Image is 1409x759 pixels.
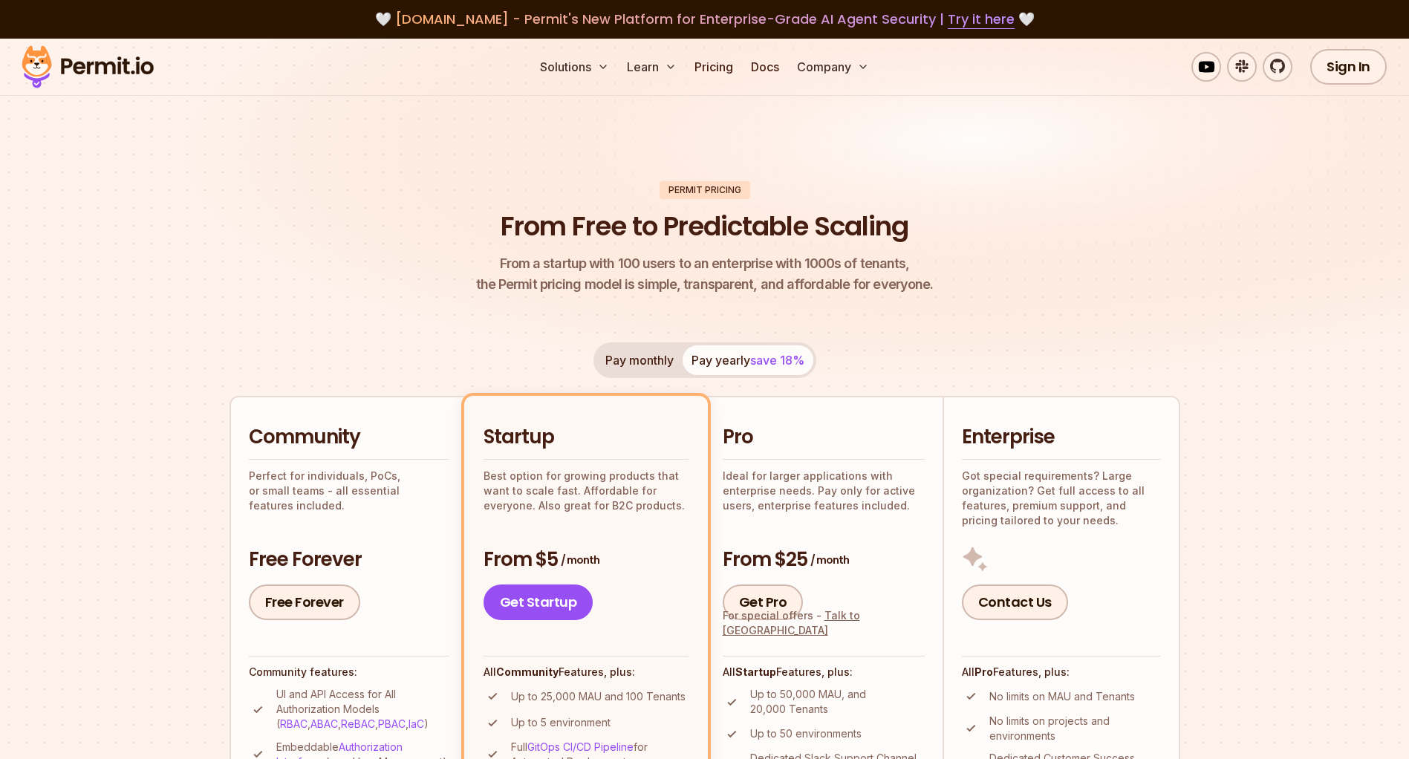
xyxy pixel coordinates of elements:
[810,553,849,567] span: / month
[527,740,634,753] a: GitOps CI/CD Pipeline
[476,253,934,274] span: From a startup with 100 users to an enterprise with 1000s of tenants,
[962,469,1161,528] p: Got special requirements? Large organization? Get full access to all features, premium support, a...
[36,9,1373,30] div: 🤍 🤍
[791,52,875,82] button: Company
[534,52,615,82] button: Solutions
[948,10,1015,29] a: Try it here
[378,717,406,730] a: PBAC
[962,665,1161,680] h4: All Features, plus:
[723,547,925,573] h3: From $25
[1310,49,1387,85] a: Sign In
[989,714,1161,743] p: No limits on projects and environments
[511,715,611,730] p: Up to 5 environment
[745,52,785,82] a: Docs
[723,665,925,680] h4: All Features, plus:
[723,608,925,638] div: For special offers -
[621,52,683,82] button: Learn
[689,52,739,82] a: Pricing
[276,687,449,732] p: UI and API Access for All Authorization Models ( , , , , )
[484,424,689,451] h2: Startup
[723,584,804,620] a: Get Pro
[989,689,1135,704] p: No limits on MAU and Tenants
[249,584,360,620] a: Free Forever
[511,689,686,704] p: Up to 25,000 MAU and 100 Tenants
[249,547,449,573] h3: Free Forever
[484,665,689,680] h4: All Features, plus:
[750,726,862,741] p: Up to 50 environments
[280,717,307,730] a: RBAC
[561,553,599,567] span: / month
[409,717,424,730] a: IaC
[660,181,750,199] div: Permit Pricing
[310,717,338,730] a: ABAC
[962,424,1161,451] h2: Enterprise
[750,687,925,717] p: Up to 50,000 MAU, and 20,000 Tenants
[476,253,934,295] p: the Permit pricing model is simple, transparent, and affordable for everyone.
[735,665,776,678] strong: Startup
[596,345,683,375] button: Pay monthly
[249,665,449,680] h4: Community features:
[496,665,559,678] strong: Community
[723,469,925,513] p: Ideal for larger applications with enterprise needs. Pay only for active users, enterprise featur...
[501,208,908,245] h1: From Free to Predictable Scaling
[974,665,993,678] strong: Pro
[249,424,449,451] h2: Community
[395,10,1015,28] span: [DOMAIN_NAME] - Permit's New Platform for Enterprise-Grade AI Agent Security |
[15,42,160,92] img: Permit logo
[341,717,375,730] a: ReBAC
[962,584,1068,620] a: Contact Us
[723,424,925,451] h2: Pro
[484,584,593,620] a: Get Startup
[484,547,689,573] h3: From $5
[484,469,689,513] p: Best option for growing products that want to scale fast. Affordable for everyone. Also great for...
[249,469,449,513] p: Perfect for individuals, PoCs, or small teams - all essential features included.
